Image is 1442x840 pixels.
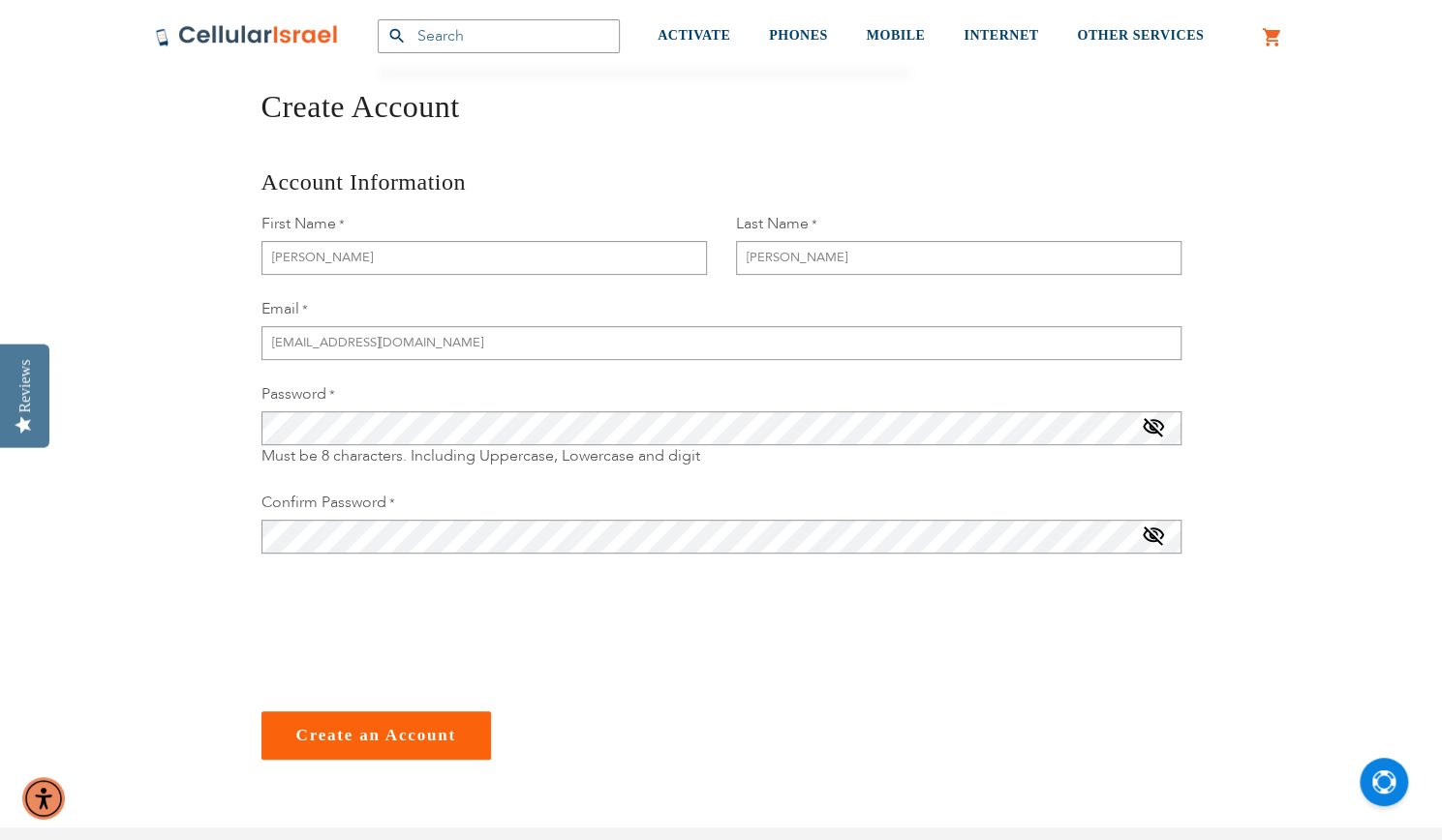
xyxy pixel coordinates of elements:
[261,591,556,667] iframe: reCAPTCHA
[261,241,707,275] input: First Name
[261,89,460,124] span: Create Account
[261,445,700,466] span: Must be 8 characters. Including Uppercase, Lowercase and digit
[736,241,1181,275] input: Last Name
[22,777,65,820] div: Accessibility Menu
[296,726,456,744] span: Create an Account
[261,711,491,760] button: Create an Account
[1077,28,1204,43] span: OTHER SERVICES
[261,492,386,513] span: Confirm Password
[964,28,1038,43] span: INTERNET
[261,166,1181,198] h3: Account Information
[261,213,336,234] span: First Name
[867,28,926,43] span: MOBILE
[736,213,809,234] span: Last Name
[769,28,828,43] span: PHONES
[261,326,1181,360] input: Email
[658,28,730,43] span: ACTIVATE
[261,298,299,319] span: Email
[155,24,339,47] img: Cellular Israel Logo
[261,383,326,405] span: Password
[378,19,620,53] input: Search
[16,359,34,412] div: Reviews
